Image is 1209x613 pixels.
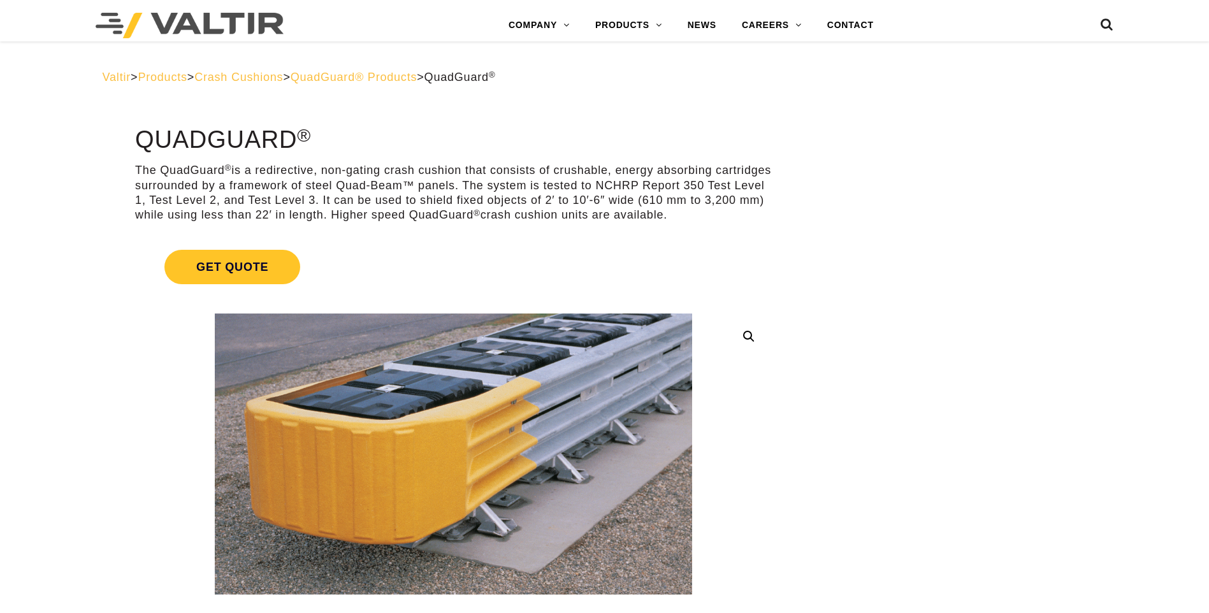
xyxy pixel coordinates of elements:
[675,13,729,38] a: NEWS
[814,13,887,38] a: CONTACT
[138,71,187,83] a: Products
[583,13,675,38] a: PRODUCTS
[103,71,131,83] a: Valtir
[135,163,772,223] p: The QuadGuard is a redirective, non-gating crash cushion that consists of crushable, energy absor...
[496,13,583,38] a: COMPANY
[297,125,311,145] sup: ®
[291,71,417,83] a: QuadGuard® Products
[225,163,232,173] sup: ®
[474,208,481,218] sup: ®
[489,70,496,80] sup: ®
[96,13,284,38] img: Valtir
[424,71,496,83] span: QuadGuard
[164,250,300,284] span: Get Quote
[103,70,1107,85] div: > > > >
[135,127,772,154] h1: QuadGuard
[194,71,283,83] a: Crash Cushions
[729,13,814,38] a: CAREERS
[135,234,772,299] a: Get Quote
